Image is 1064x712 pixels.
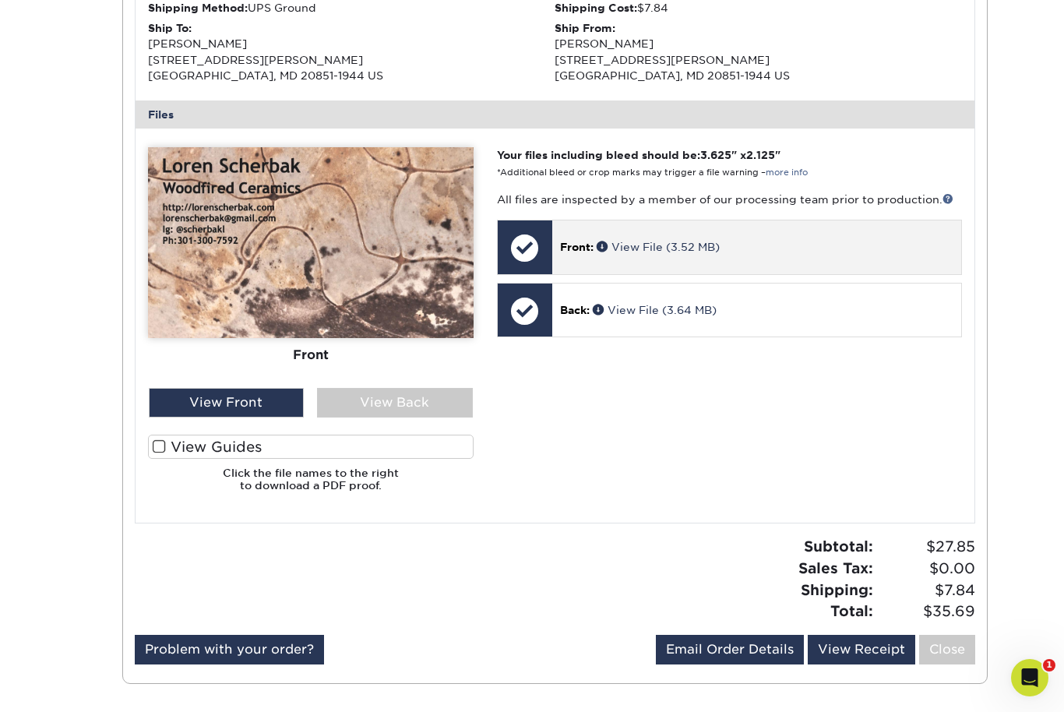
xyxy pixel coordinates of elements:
strong: Your files including bleed should be: " x " [497,149,780,161]
span: Back: [560,304,590,316]
a: Email Order Details [656,635,804,664]
span: $35.69 [878,601,975,622]
strong: Ship To: [148,22,192,34]
iframe: Google Customer Reviews [4,664,132,707]
strong: Shipping: [801,581,873,598]
strong: Shipping Method: [148,2,248,14]
a: more info [766,167,808,178]
strong: Sales Tax: [798,559,873,576]
iframe: Intercom live chat [1011,659,1048,696]
span: $7.84 [878,580,975,601]
small: *Additional bleed or crop marks may trigger a file warning – [497,167,808,178]
a: Close [919,635,975,664]
a: Problem with your order? [135,635,324,664]
h6: Click the file names to the right to download a PDF proof. [148,467,474,505]
span: 2.125 [746,149,775,161]
div: View Back [317,388,473,418]
p: All files are inspected by a member of our processing team prior to production. [497,192,962,207]
span: $27.85 [878,536,975,558]
label: View Guides [148,435,474,459]
div: Front [148,338,474,372]
div: Files [136,100,975,129]
span: $0.00 [878,558,975,580]
strong: Ship From: [555,22,615,34]
div: [PERSON_NAME] [STREET_ADDRESS][PERSON_NAME] [GEOGRAPHIC_DATA], MD 20851-1944 US [555,20,962,84]
div: [PERSON_NAME] [STREET_ADDRESS][PERSON_NAME] [GEOGRAPHIC_DATA], MD 20851-1944 US [148,20,555,84]
div: View Front [149,388,305,418]
a: View File (3.64 MB) [593,304,717,316]
span: Front: [560,241,594,253]
a: View File (3.52 MB) [597,241,720,253]
strong: Shipping Cost: [555,2,637,14]
a: View Receipt [808,635,915,664]
span: 3.625 [700,149,731,161]
strong: Subtotal: [804,538,873,555]
strong: Total: [830,602,873,619]
span: 1 [1043,659,1055,671]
